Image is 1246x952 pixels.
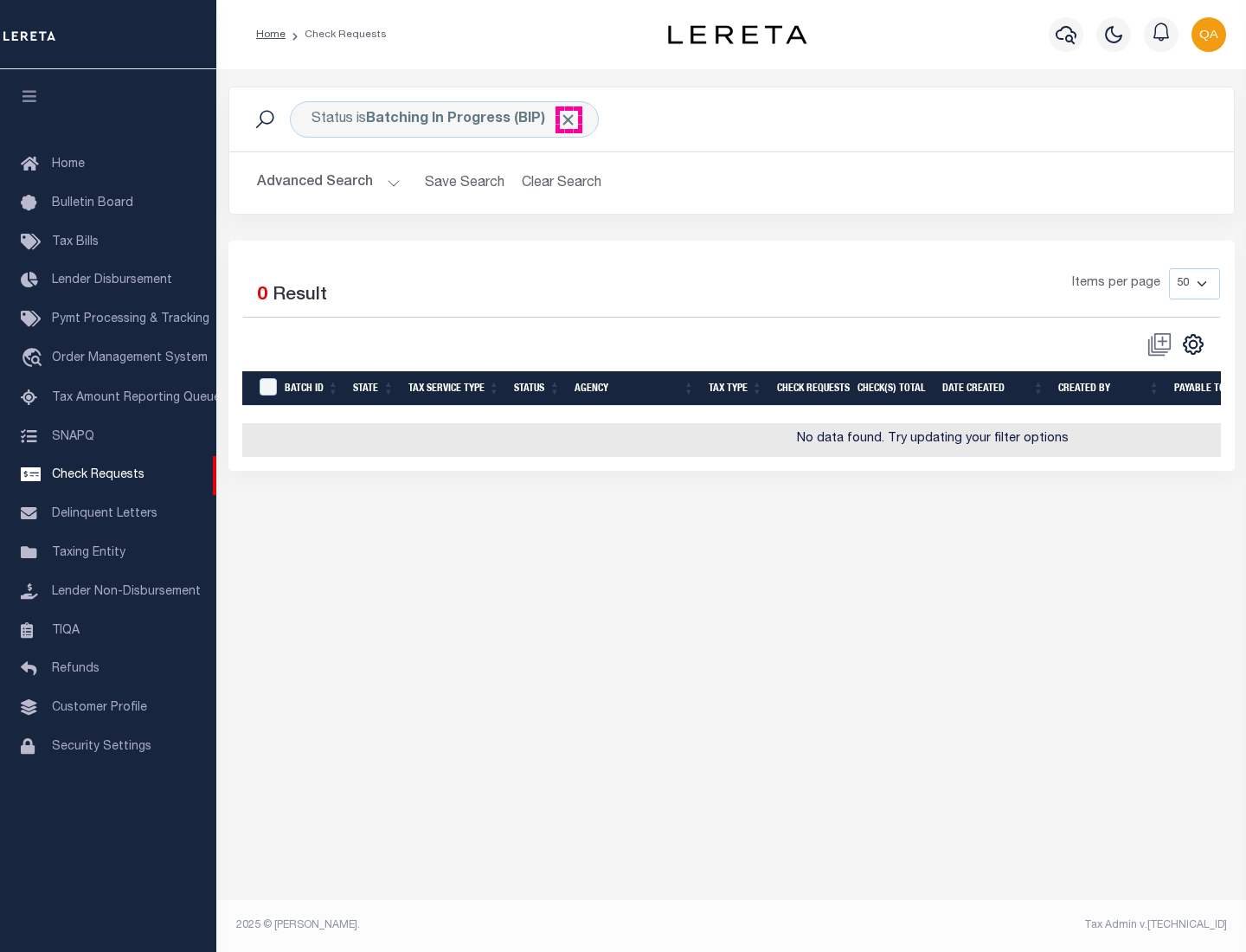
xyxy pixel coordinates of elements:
[257,166,401,200] button: Advanced Search
[414,166,515,200] button: Save Search
[52,430,94,442] span: SNAPQ
[52,197,133,209] span: Bulletin Board
[52,702,147,714] span: Customer Profile
[286,27,387,42] li: Check Requests
[52,313,209,325] span: Pymt Processing & Tracking
[52,624,80,636] span: TIQA
[559,111,577,129] span: Click to Remove
[290,101,599,138] div: Status is
[1191,17,1226,52] img: svg+xml;base64,PHN2ZyB4bWxucz0iaHR0cDovL3d3dy53My5vcmcvMjAwMC9zdmciIHBvaW50ZXItZXZlbnRzPSJub25lIi...
[744,917,1227,933] div: Tax Admin v.[TECHNICAL_ID]
[52,663,100,675] span: Refunds
[1051,371,1167,407] th: Created By: activate to sort column ascending
[223,917,732,933] div: 2025 © [PERSON_NAME].
[1072,274,1160,293] span: Items per page
[515,166,609,200] button: Clear Search
[256,29,286,40] a: Home
[273,282,327,310] label: Result
[52,508,157,520] span: Delinquent Letters
[52,392,221,404] span: Tax Amount Reporting Queue
[401,371,507,407] th: Tax Service Type: activate to sort column ascending
[935,371,1051,407] th: Date Created: activate to sort column ascending
[52,352,208,364] span: Order Management System
[21,348,48,370] i: travel_explore
[366,113,577,126] b: Batching In Progress (BIP)
[507,371,568,407] th: Status: activate to sort column ascending
[278,371,346,407] th: Batch Id: activate to sort column ascending
[52,547,125,559] span: Taxing Entity
[770,371,851,407] th: Check Requests
[257,286,267,305] span: 0
[52,741,151,753] span: Security Settings
[52,158,85,170] span: Home
[851,371,935,407] th: Check(s) Total
[668,25,806,44] img: logo-dark.svg
[52,236,99,248] span: Tax Bills
[702,371,770,407] th: Tax Type: activate to sort column ascending
[568,371,702,407] th: Agency: activate to sort column ascending
[52,586,201,598] span: Lender Non-Disbursement
[52,274,172,286] span: Lender Disbursement
[52,469,145,481] span: Check Requests
[346,371,401,407] th: State: activate to sort column ascending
